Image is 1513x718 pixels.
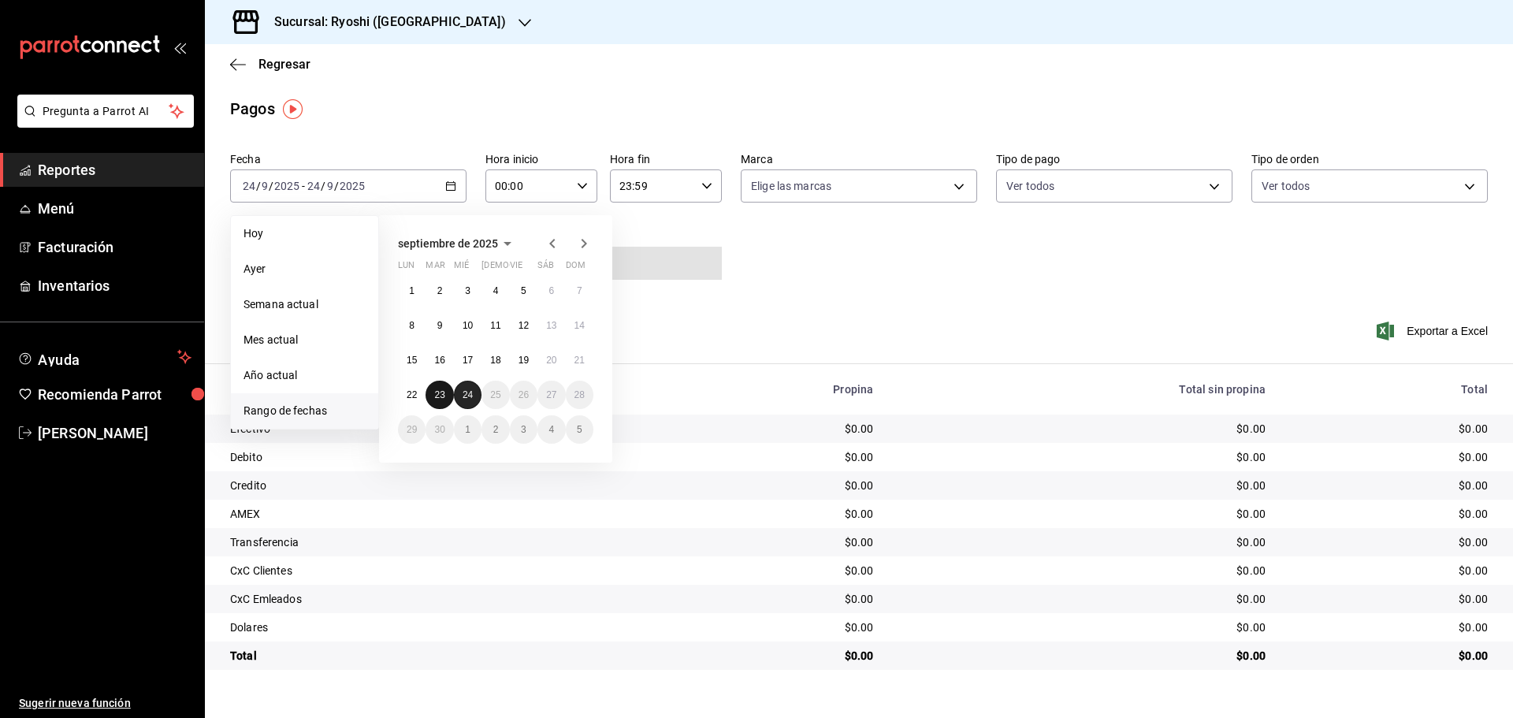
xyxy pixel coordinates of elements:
[243,225,366,242] span: Hoy
[668,648,873,664] div: $0.00
[230,648,643,664] div: Total
[409,320,414,331] abbr: 8 de septiembre de 2025
[437,285,443,296] abbr: 2 de septiembre de 2025
[11,114,194,131] a: Pregunta a Parrot AI
[521,285,526,296] abbr: 5 de septiembre de 2025
[510,311,537,340] button: 12 de septiembre de 2025
[434,355,444,366] abbr: 16 de septiembre de 2025
[465,285,470,296] abbr: 3 de septiembre de 2025
[283,99,303,119] img: Tooltip marker
[521,424,526,435] abbr: 3 de octubre de 2025
[546,355,556,366] abbr: 20 de septiembre de 2025
[546,320,556,331] abbr: 13 de septiembre de 2025
[243,367,366,384] span: Año actual
[741,154,977,165] label: Marca
[273,180,300,192] input: ----
[898,563,1266,578] div: $0.00
[38,275,191,296] span: Inventarios
[668,591,873,607] div: $0.00
[1251,154,1488,165] label: Tipo de orden
[38,159,191,180] span: Reportes
[398,415,426,444] button: 29 de septiembre de 2025
[1006,178,1054,194] span: Ver todos
[1291,383,1488,396] div: Total
[454,381,481,409] button: 24 de septiembre de 2025
[481,381,509,409] button: 25 de septiembre de 2025
[490,389,500,400] abbr: 25 de septiembre de 2025
[493,285,499,296] abbr: 4 de septiembre de 2025
[668,421,873,437] div: $0.00
[1380,322,1488,340] button: Exportar a Excel
[996,154,1232,165] label: Tipo de pago
[1291,534,1488,550] div: $0.00
[898,383,1266,396] div: Total sin propina
[668,619,873,635] div: $0.00
[481,277,509,305] button: 4 de septiembre de 2025
[751,178,831,194] span: Elige las marcas
[1291,648,1488,664] div: $0.00
[434,424,444,435] abbr: 30 de septiembre de 2025
[519,320,529,331] abbr: 12 de septiembre de 2025
[398,237,498,250] span: septiembre de 2025
[566,346,593,374] button: 21 de septiembre de 2025
[230,563,643,578] div: CxC Clientes
[537,415,565,444] button: 4 de octubre de 2025
[43,103,169,120] span: Pregunta a Parrot AI
[566,381,593,409] button: 28 de septiembre de 2025
[510,277,537,305] button: 5 de septiembre de 2025
[519,355,529,366] abbr: 19 de septiembre de 2025
[898,534,1266,550] div: $0.00
[230,478,643,493] div: Credito
[668,383,873,396] div: Propina
[454,277,481,305] button: 3 de septiembre de 2025
[454,260,469,277] abbr: miércoles
[566,311,593,340] button: 14 de septiembre de 2025
[898,449,1266,465] div: $0.00
[537,346,565,374] button: 20 de septiembre de 2025
[398,381,426,409] button: 22 de septiembre de 2025
[398,277,426,305] button: 1 de septiembre de 2025
[321,180,325,192] span: /
[548,285,554,296] abbr: 6 de septiembre de 2025
[481,260,574,277] abbr: jueves
[302,180,305,192] span: -
[269,180,273,192] span: /
[454,311,481,340] button: 10 de septiembre de 2025
[38,422,191,444] span: [PERSON_NAME]
[409,285,414,296] abbr: 1 de septiembre de 2025
[898,619,1266,635] div: $0.00
[398,346,426,374] button: 15 de septiembre de 2025
[243,332,366,348] span: Mes actual
[519,389,529,400] abbr: 26 de septiembre de 2025
[261,180,269,192] input: --
[1262,178,1310,194] span: Ver todos
[1291,421,1488,437] div: $0.00
[566,415,593,444] button: 5 de octubre de 2025
[898,421,1266,437] div: $0.00
[577,424,582,435] abbr: 5 de octubre de 2025
[230,591,643,607] div: CxC Emleados
[668,534,873,550] div: $0.00
[17,95,194,128] button: Pregunta a Parrot AI
[38,198,191,219] span: Menú
[19,695,191,712] span: Sugerir nueva función
[490,355,500,366] abbr: 18 de septiembre de 2025
[898,591,1266,607] div: $0.00
[548,424,554,435] abbr: 4 de octubre de 2025
[490,320,500,331] abbr: 11 de septiembre de 2025
[38,236,191,258] span: Facturación
[426,381,453,409] button: 23 de septiembre de 2025
[481,311,509,340] button: 11 de septiembre de 2025
[463,355,473,366] abbr: 17 de septiembre de 2025
[398,311,426,340] button: 8 de septiembre de 2025
[481,346,509,374] button: 18 de septiembre de 2025
[510,260,522,277] abbr: viernes
[230,97,275,121] div: Pagos
[668,506,873,522] div: $0.00
[485,154,597,165] label: Hora inicio
[574,320,585,331] abbr: 14 de septiembre de 2025
[426,277,453,305] button: 2 de septiembre de 2025
[398,234,517,253] button: septiembre de 2025
[668,478,873,493] div: $0.00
